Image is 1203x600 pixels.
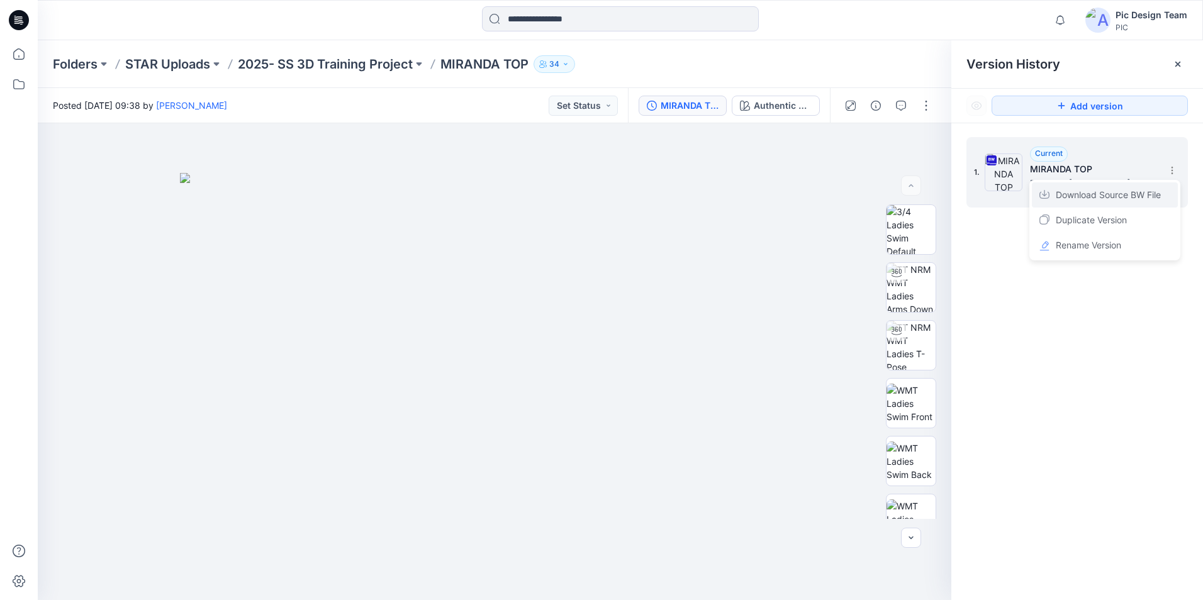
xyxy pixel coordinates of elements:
span: Current [1035,148,1063,158]
button: Close [1173,59,1183,69]
button: 34 [534,55,575,73]
span: Download Source BW File [1056,187,1161,203]
div: PIC [1116,23,1187,32]
button: Details [866,96,886,116]
span: 1. [974,167,980,178]
img: TT NRM WMT Ladies Arms Down [887,263,936,312]
span: Version History [966,57,1060,72]
a: Folders [53,55,98,73]
div: Authentic Cream [754,99,812,113]
img: MIRANDA TOP [985,153,1022,191]
p: MIRANDA TOP [440,55,529,73]
button: Show Hidden Versions [966,96,987,116]
img: TT NRM WMT Ladies T-Pose [887,321,936,370]
div: Pic Design Team [1116,8,1187,23]
img: eyJhbGciOiJIUzI1NiIsImtpZCI6IjAiLCJzbHQiOiJzZXMiLCJ0eXAiOiJKV1QifQ.eyJkYXRhIjp7InR5cGUiOiJzdG9yYW... [180,173,809,600]
span: Posted by: Sadaru Dilshan [1030,177,1156,189]
button: Add version [992,96,1188,116]
img: WMT Ladies Swim Front [887,384,936,423]
p: 34 [549,57,559,71]
span: Duplicate Version [1056,213,1127,228]
div: MIRANDA TOP [661,99,719,113]
span: Posted [DATE] 09:38 by [53,99,227,112]
img: WMT Ladies Swim Left [887,499,936,539]
img: avatar [1085,8,1111,33]
img: WMT Ladies Swim Back [887,442,936,481]
img: 3/4 Ladies Swim Default [887,205,936,254]
a: 2025- SS 3D Training Project [238,55,413,73]
a: [PERSON_NAME] [156,100,227,111]
a: STAR Uploads [125,55,210,73]
button: MIRANDA TOP [639,96,727,116]
h5: MIRANDA TOP [1030,162,1156,177]
span: Rename Version [1056,238,1121,253]
button: Authentic Cream [732,96,820,116]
